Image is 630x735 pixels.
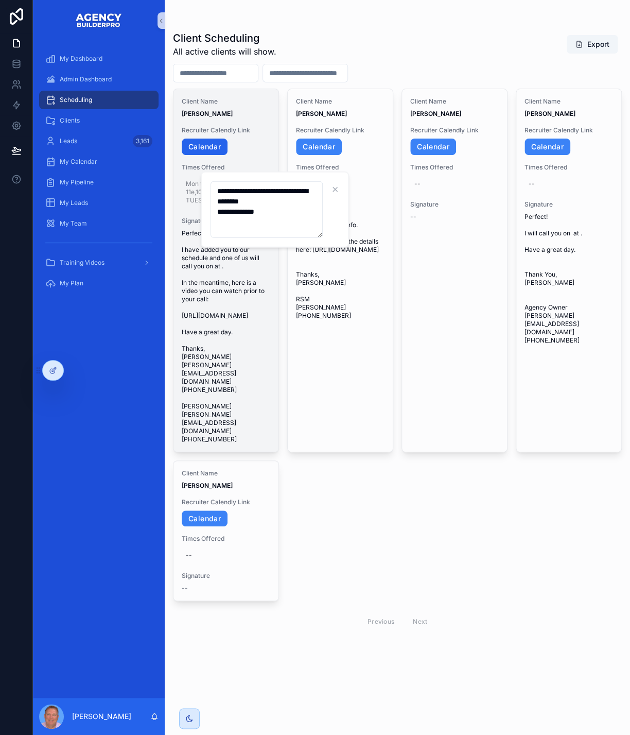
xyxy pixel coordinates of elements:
[401,89,507,452] a: Client Name[PERSON_NAME]Recruiter Calendly LinkCalendarTimes Offered--Signature--
[173,31,276,45] h1: Client Scheduling
[39,111,159,130] a: Clients
[60,259,104,267] span: Training Videos
[33,41,165,307] div: scrollable content
[39,253,159,272] a: Training Videos
[410,110,461,117] strong: [PERSON_NAME]
[39,173,159,192] a: My Pipeline
[60,55,102,63] span: My Dashboard
[133,135,152,147] div: 3,161
[182,217,270,225] span: Signature
[410,126,499,134] span: Recruiter Calendly Link
[182,229,270,443] span: Perfect! I have added you to our schedule and one of us will call you on at . In the meantime, he...
[524,97,613,106] span: Client Name
[414,180,421,188] div: --
[72,711,131,722] p: [PERSON_NAME]
[39,274,159,293] a: My Plan
[39,152,159,171] a: My Calendar
[524,139,570,155] a: Calendar
[39,91,159,109] a: Scheduling
[60,158,97,166] span: My Calendar
[516,89,622,452] a: Client Name[PERSON_NAME]Recruiter Calendly LinkCalendarTimes Offered--SignaturePerfect! I will ca...
[296,110,347,117] strong: [PERSON_NAME]
[182,535,270,543] span: Times Offered
[60,75,112,83] span: Admin Dashboard
[39,194,159,212] a: My Leads
[182,498,270,506] span: Recruiter Calendly Link
[173,89,279,452] a: Client Name[PERSON_NAME]Recruiter Calendly LinkCalendarTimes OfferedMon 9p, 9.3p,10p, 11e,10.3e, ...
[186,180,266,204] span: Mon 9p, 9.3p,10p, 11e,10.3e, 1.3e, 2.3p, 4e TUES 9c, 1.3e
[39,132,159,150] a: Leads3,161
[182,572,270,580] span: Signature
[186,551,192,559] div: --
[410,97,499,106] span: Client Name
[182,482,233,489] strong: [PERSON_NAME]
[524,126,613,134] span: Recruiter Calendly Link
[182,139,227,155] a: Calendar
[296,97,384,106] span: Client Name
[182,97,270,106] span: Client Name
[182,469,270,477] span: Client Name
[173,460,279,602] a: Client Name[PERSON_NAME]Recruiter Calendly LinkCalendarTimes Offered--Signature--
[529,180,535,188] div: --
[60,199,88,207] span: My Leads
[39,49,159,68] a: My Dashboard
[410,139,456,155] a: Calendar
[410,200,499,209] span: Signature
[296,163,384,172] span: Times Offered
[39,70,159,89] a: Admin Dashboard
[524,163,613,172] span: Times Offered
[60,219,87,228] span: My Team
[60,279,83,287] span: My Plan
[287,89,393,452] a: Client Name[PERSON_NAME]Recruiter Calendly LinkCalendarTimes OfferedSignatureThank you for reques...
[182,110,233,117] strong: [PERSON_NAME]
[524,110,575,117] strong: [PERSON_NAME]
[60,96,92,104] span: Scheduling
[524,213,613,345] span: Perfect! I will call you on at . Have a great day. Thank You, [PERSON_NAME] Agency Owner [PERSON_...
[296,213,384,320] span: Thank you for requesting more info. You can find all of the details here: [URL][DOMAIN_NAME] Than...
[75,12,122,29] img: App logo
[410,163,499,172] span: Times Offered
[60,137,77,145] span: Leads
[173,45,276,58] span: All active clients will show.
[182,584,188,592] span: --
[182,163,270,172] span: Times Offered
[182,510,227,527] a: Calendar
[60,116,80,125] span: Clients
[296,126,384,134] span: Recruiter Calendly Link
[524,200,613,209] span: Signature
[39,214,159,233] a: My Team
[567,35,618,54] button: Export
[182,126,270,134] span: Recruiter Calendly Link
[60,178,94,186] span: My Pipeline
[410,213,416,221] span: --
[296,139,342,155] a: Calendar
